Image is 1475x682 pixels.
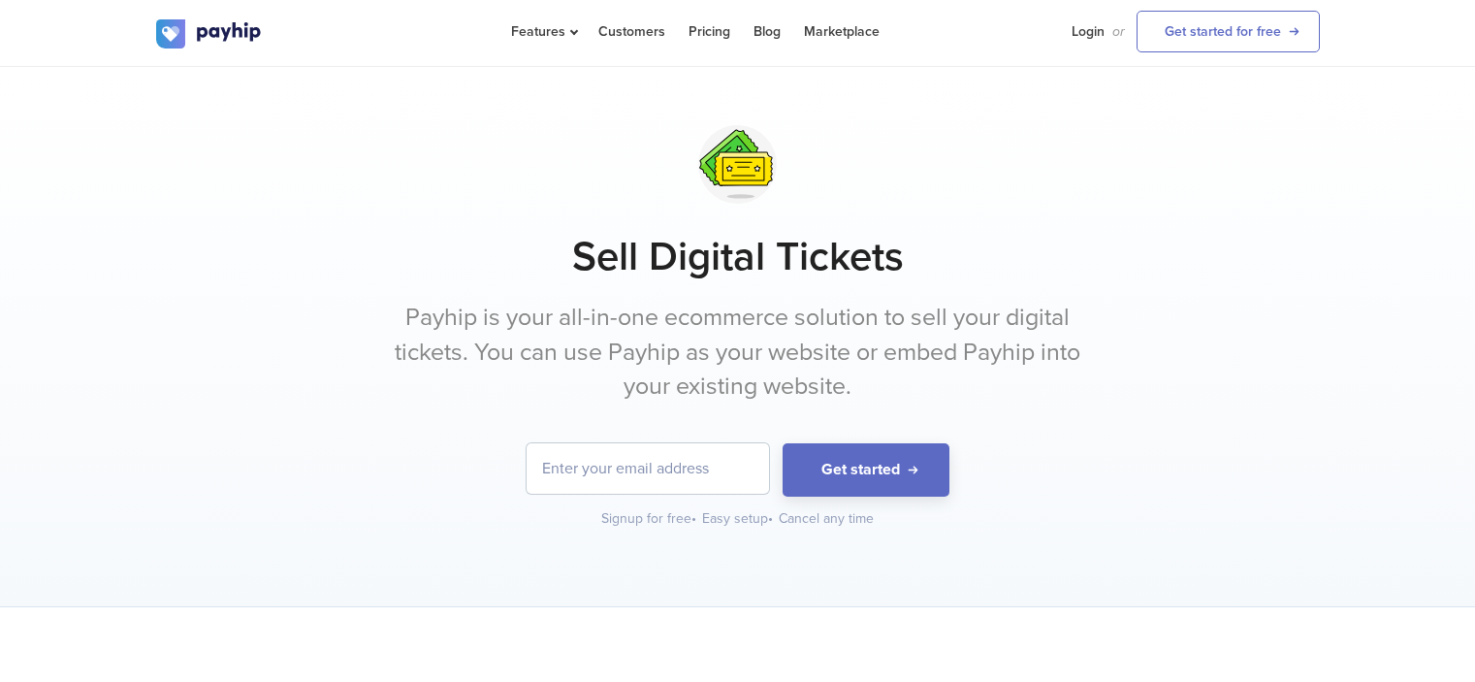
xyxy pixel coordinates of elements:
[527,443,769,494] input: Enter your email address
[601,509,698,529] div: Signup for free
[689,115,786,213] img: svg+xml;utf8,%3Csvg%20viewBox%3D%220%200%20100%20100%22%20xmlns%3D%22http%3A%2F%2Fwww.w3.org%2F20...
[156,233,1320,281] h1: Sell Digital Tickets
[779,509,874,529] div: Cancel any time
[374,301,1102,405] p: Payhip is your all-in-one ecommerce solution to sell your digital tickets. You can use Payhip as ...
[702,509,775,529] div: Easy setup
[768,510,773,527] span: •
[156,19,263,49] img: logo.svg
[783,443,949,497] button: Get started
[691,510,696,527] span: •
[511,23,575,40] span: Features
[1137,11,1320,52] a: Get started for free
